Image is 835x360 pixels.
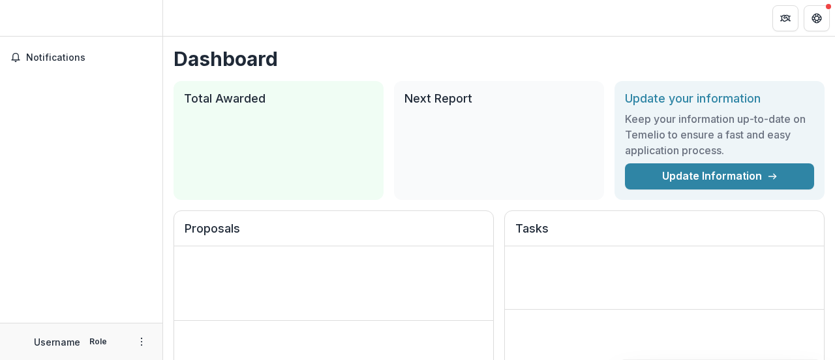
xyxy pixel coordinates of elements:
button: Get Help [804,5,830,31]
p: Username [34,335,80,349]
h2: Next Report [404,91,594,106]
button: Notifications [5,47,157,68]
button: Partners [772,5,798,31]
h2: Total Awarded [184,91,373,106]
span: Notifications [26,52,152,63]
h2: Proposals [185,221,483,246]
h1: Dashboard [174,47,825,71]
button: More [134,334,149,350]
h2: Update your information [625,91,814,106]
h3: Keep your information up-to-date on Temelio to ensure a fast and easy application process. [625,111,814,158]
p: Role [85,336,111,348]
a: Update Information [625,163,814,189]
h2: Tasks [515,221,813,246]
